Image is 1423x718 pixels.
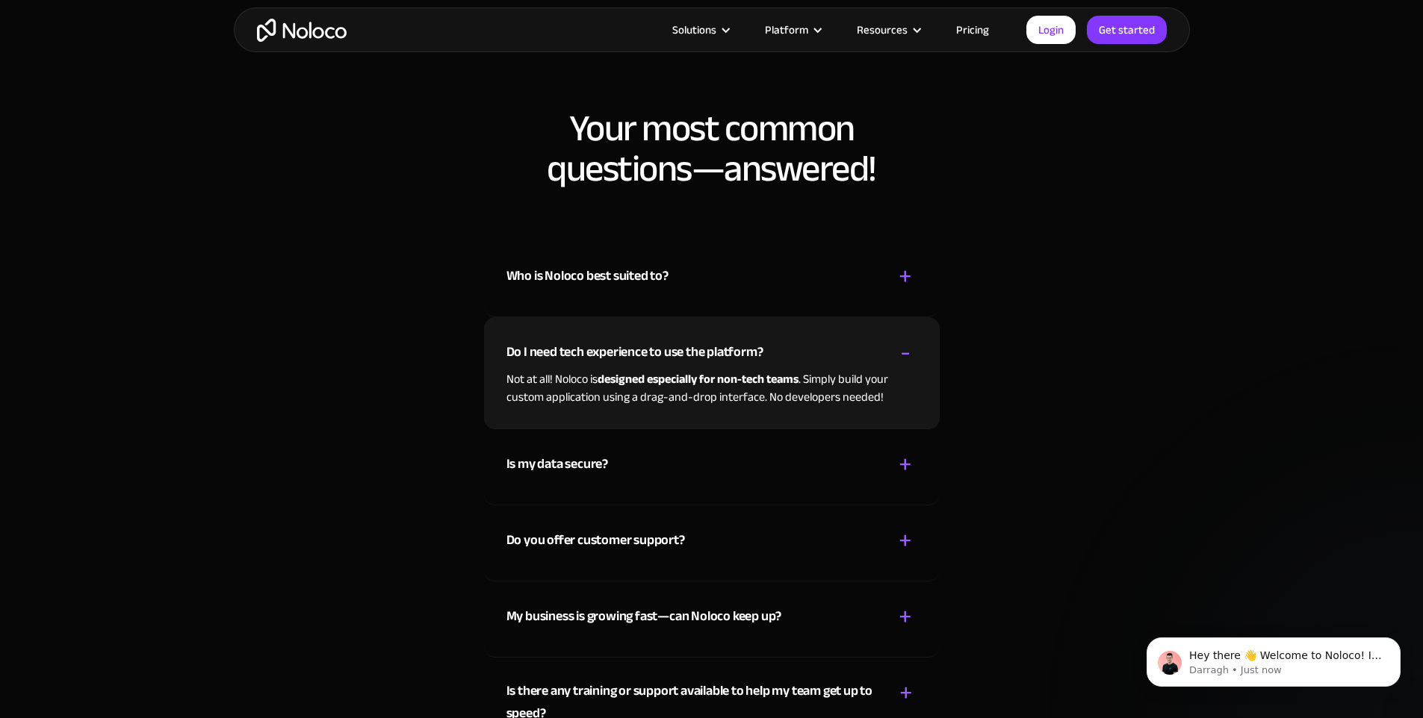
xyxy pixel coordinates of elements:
div: Platform [746,20,838,40]
div: + [899,263,912,290]
div: Who is Noloco best suited to? [506,265,669,287]
div: Is my data secure? [506,453,608,475]
div: Solutions [654,20,746,40]
strong: designed especially for non-tech teams [598,368,799,390]
div: Resources [857,20,908,40]
iframe: Intercom notifications message [1124,606,1423,711]
div: + [899,604,912,630]
div: + [899,528,912,554]
p: Not at all! Noloco is . Simply build your custom application using a drag-and-drop interface. No ... [506,370,917,406]
a: Login [1026,16,1076,44]
a: home [257,19,347,42]
div: + [899,680,913,706]
div: Do I need tech experience to use the platform? [506,341,763,363]
div: My business is growing fast—can Noloco keep up? [506,605,782,628]
div: + [899,452,912,478]
div: Do you offer customer support? [506,529,685,552]
div: Platform [765,20,808,40]
div: - [900,340,911,366]
a: Get started [1087,16,1167,44]
a: Pricing [937,20,1008,40]
div: Solutions [672,20,716,40]
div: Resources [838,20,937,40]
